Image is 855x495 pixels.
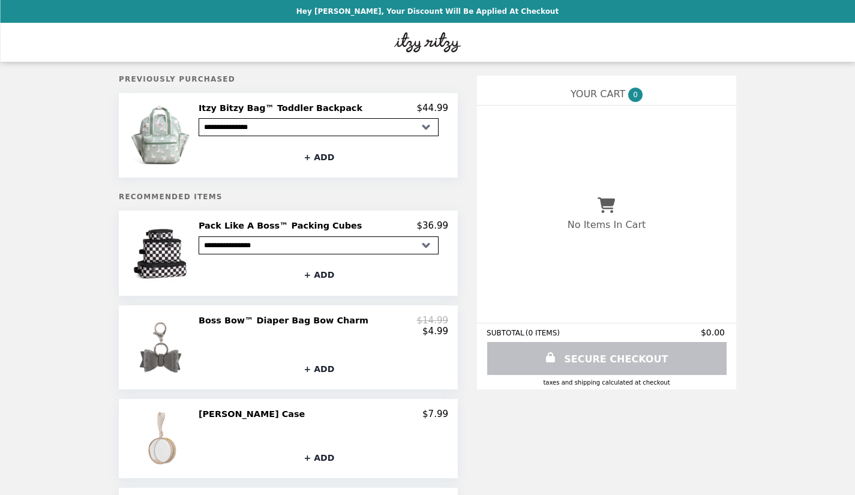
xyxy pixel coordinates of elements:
h2: Pack Like A Boss™ Packing Cubes [199,220,367,231]
span: $0.00 [701,328,727,337]
div: Taxes and Shipping calculated at checkout [487,379,727,386]
span: SUBTOTAL [487,329,526,337]
h2: Itzy Bitzy Bag™ Toddler Backpack [199,103,367,113]
p: $14.99 [417,315,449,326]
button: + ADD [199,358,440,380]
p: $44.99 [417,103,449,113]
img: Brand Logo [379,30,476,55]
img: Itzy Paci Case [130,409,193,469]
button: + ADD [199,146,440,168]
p: No Items In Cart [568,219,646,230]
select: Select a product variant [199,236,439,254]
img: Itzy Bitzy Bag™ Toddler Backpack [128,103,196,168]
img: Pack Like A Boss™ Packing Cubes [128,220,196,286]
p: $4.99 [422,326,448,337]
span: 0 [628,88,643,102]
span: YOUR CART [571,88,625,100]
p: Hey [PERSON_NAME], your discount will be applied at checkout [296,7,559,16]
span: ( 0 ITEMS ) [526,329,560,337]
h2: Boss Bow™ Diaper Bag Bow Charm [199,315,373,326]
p: $36.99 [417,220,449,231]
select: Select a product variant [199,118,439,136]
img: Boss Bow™ Diaper Bag Bow Charm [128,315,196,380]
h2: [PERSON_NAME] Case [199,409,310,419]
button: + ADD [199,264,440,286]
button: + ADD [199,446,440,469]
h5: Recommended Items [119,193,458,201]
p: $7.99 [422,409,448,419]
h5: Previously Purchased [119,75,458,83]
